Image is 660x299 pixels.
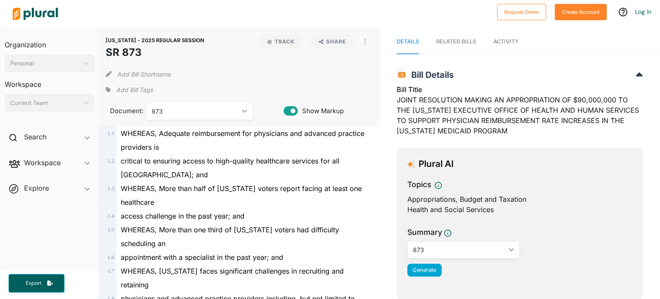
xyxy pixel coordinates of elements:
[497,7,546,16] a: Request Demo
[397,84,643,95] h3: Bill Title
[497,4,546,20] button: Request Demo
[106,45,204,60] h1: SR 873
[436,37,476,46] div: RELATED BILLS
[407,194,632,204] div: Appropriations, Budget and Taxation
[20,280,47,287] span: Export
[5,32,94,51] h3: Organization
[307,34,358,49] button: Share
[436,30,476,54] a: RELATED BILLS
[493,38,519,45] span: Activity
[24,132,46,142] h2: Search
[407,204,632,215] div: Health and Social Services
[107,213,114,219] span: 1 . 4
[397,30,419,54] a: Details
[10,59,80,68] div: Personal
[407,227,442,238] h3: Summary
[121,129,364,151] span: WHEREAS, Adequate reimbursement for physicians and advanced practice providers is
[397,38,419,45] span: Details
[555,4,607,20] button: Create Account
[121,157,339,179] span: critical to ensuring access to high-quality healthcare services for all [GEOGRAPHIC_DATA]; and
[310,34,354,49] button: Share
[5,72,94,91] h3: Workspace
[9,274,64,293] button: Export
[493,30,519,54] a: Activity
[121,253,283,262] span: appointment with a specialist in the past year; and
[107,227,114,233] span: 1 . 5
[397,84,643,141] div: JOINT RESOLUTION MAKING AN APPROPRIATION OF $90,000,000 TO THE [US_STATE] EXECUTIVE OFFICE OF HEA...
[413,245,506,254] div: 873
[121,212,244,220] span: access challenge in the past year; and
[106,106,136,116] span: Document:
[106,83,153,96] div: Add tags
[419,159,454,170] h3: Plural AI
[635,8,651,15] a: Log In
[107,130,114,136] span: 1 . 1
[407,179,431,190] h3: Topics
[106,37,204,43] span: [US_STATE] - 2025 REGULAR SESSION
[116,86,153,94] span: Add Bill Tags
[412,267,436,273] span: Generate
[121,225,339,248] span: WHEREAS, More than one third of [US_STATE] voters had difficulty scheduling an
[107,268,114,274] span: 1 . 7
[107,185,114,191] span: 1 . 3
[555,7,607,16] a: Create Account
[407,264,442,277] button: Generate
[407,70,454,80] span: Bill Details
[259,34,303,49] button: Track
[152,107,238,116] div: 873
[10,99,80,108] div: Current Team
[121,184,362,207] span: WHEREAS, More than half of [US_STATE] voters report facing at least one healthcare
[107,158,114,164] span: 1 . 2
[107,254,114,260] span: 1 . 6
[121,267,344,289] span: WHEREAS, [US_STATE] faces significant challenges in recruiting and retaining
[117,67,171,81] button: Add Bill Shortname
[298,106,344,116] span: Show Markup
